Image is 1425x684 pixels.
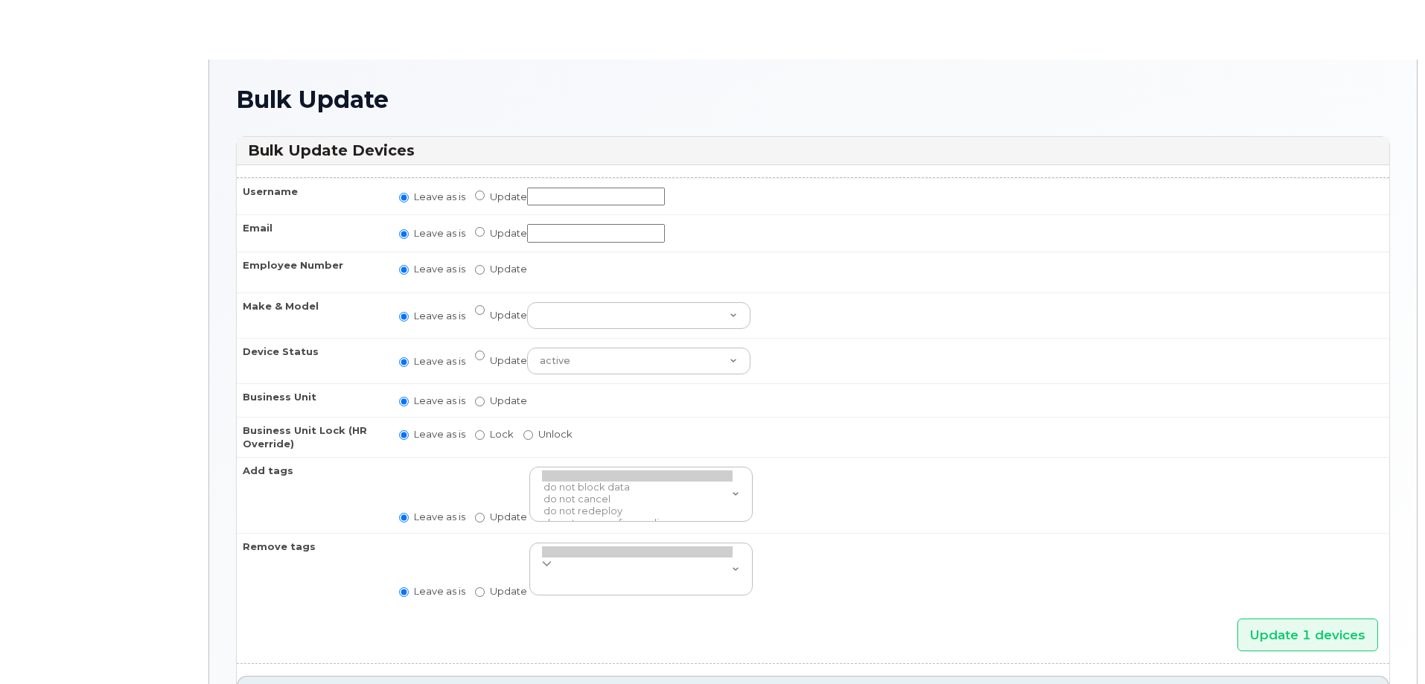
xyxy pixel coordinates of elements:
[237,383,386,417] th: Business Unit
[475,262,527,276] label: Update
[523,430,533,440] input: Unlock
[399,427,465,441] label: Leave as is
[399,513,409,522] input: Leave as is
[399,229,409,239] input: Leave as is
[475,584,527,598] label: Update
[399,309,465,323] label: Leave as is
[523,427,573,441] label: Unlock
[475,188,665,206] label: Update
[475,430,485,440] input: Lock
[399,312,409,322] input: Leave as is
[527,348,750,374] select: Update
[475,351,485,360] input: Update
[475,302,750,329] label: Update
[399,394,465,408] label: Leave as is
[399,265,409,275] input: Leave as is
[236,86,1390,112] h1: Bulk Update
[527,188,665,206] input: Update
[399,510,465,524] label: Leave as is
[399,226,465,240] label: Leave as is
[1237,619,1378,652] input: Update 1 devices
[475,348,750,374] label: Update
[475,587,485,597] input: Update
[399,190,465,204] label: Leave as is
[399,430,409,440] input: Leave as is
[475,394,527,408] label: Update
[399,587,409,597] input: Leave as is
[237,252,386,293] th: Employee Number
[399,262,465,276] label: Leave as is
[475,305,485,315] input: Update
[399,193,409,202] input: Leave as is
[237,533,386,607] th: Remove tags
[542,493,733,505] option: do not cancel
[475,227,485,237] input: Update
[237,178,386,215] th: Username
[475,510,527,524] label: Update
[527,302,750,329] select: Update
[399,357,409,367] input: Leave as is
[237,457,386,533] th: Add tags
[399,584,465,598] label: Leave as is
[475,427,514,441] label: Lock
[475,265,485,275] input: Update
[542,517,733,529] option: do not remove forwarding
[399,397,409,406] input: Leave as is
[237,338,386,383] th: Device Status
[542,482,733,493] option: do not block data
[248,141,1378,161] h3: Bulk Update Devices
[399,354,465,368] label: Leave as is
[475,513,485,522] input: Update
[475,191,485,200] input: Update
[237,214,386,252] th: Email
[237,293,386,338] th: Make & Model
[475,224,665,243] label: Update
[542,505,733,517] option: do not redeploy
[475,397,485,406] input: Update
[527,224,665,243] input: Update
[237,417,386,457] th: Business Unit Lock (HR Override)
